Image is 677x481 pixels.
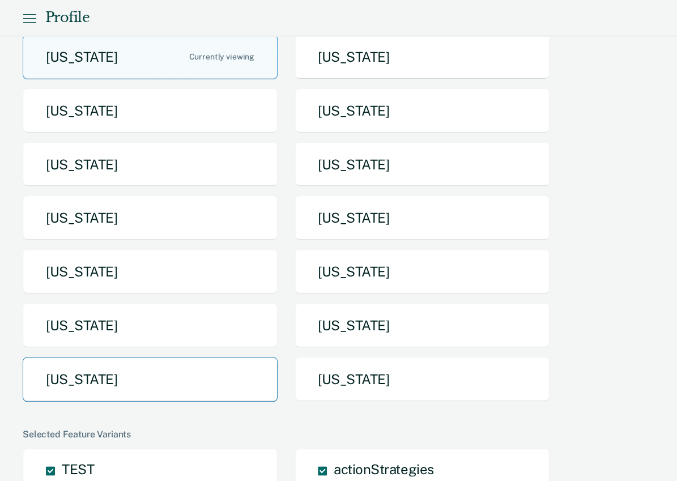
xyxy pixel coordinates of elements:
[295,303,550,348] button: [US_STATE]
[334,461,433,477] span: actionStrategies
[295,195,550,240] button: [US_STATE]
[23,142,278,187] button: [US_STATE]
[23,249,278,294] button: [US_STATE]
[23,303,278,348] button: [US_STATE]
[295,142,550,187] button: [US_STATE]
[62,461,94,477] span: TEST
[23,195,278,240] button: [US_STATE]
[45,10,90,26] div: Profile
[295,88,550,133] button: [US_STATE]
[295,249,550,294] button: [US_STATE]
[23,429,654,440] div: Selected Feature Variants
[295,35,550,79] button: [US_STATE]
[23,88,278,133] button: [US_STATE]
[23,357,278,402] button: [US_STATE]
[23,35,278,79] button: [US_STATE]
[295,357,550,402] button: [US_STATE]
